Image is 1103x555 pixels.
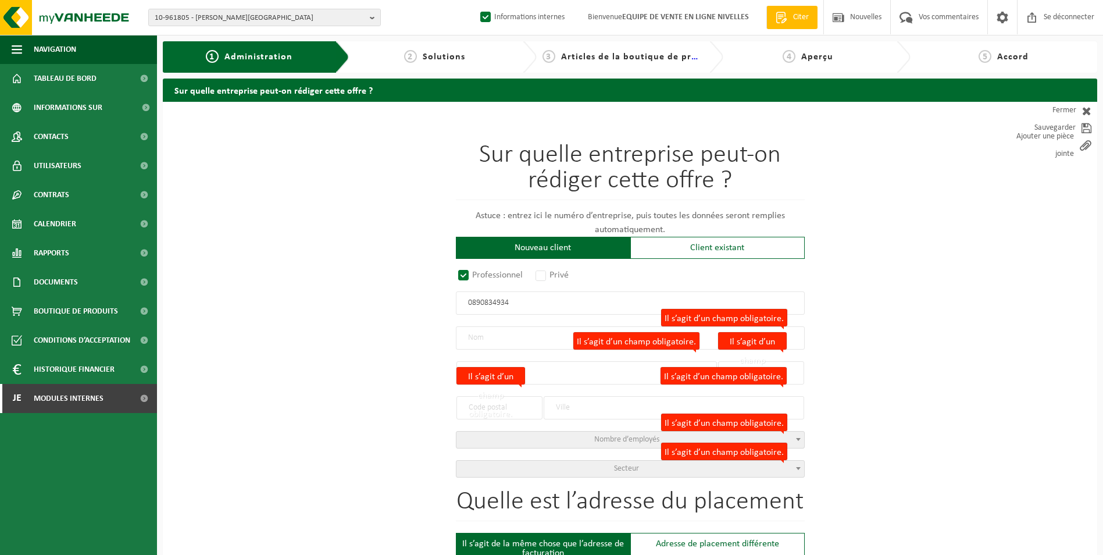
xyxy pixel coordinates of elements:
[456,396,542,419] input: Code postal
[533,267,572,283] label: Privé
[661,367,787,385] label: Il s’agit d’un champ obligatoire.
[224,52,292,62] span: Administration
[34,326,130,355] span: Conditions d’acceptation
[34,355,115,384] span: Historique financier
[34,239,69,268] span: Rapports
[588,13,749,22] font: Bienvenue
[993,119,1097,137] a: Sauvegarder
[456,291,805,315] input: Numéro d’entreprise
[1052,102,1076,119] font: Fermer
[542,50,700,64] a: 3Articles de la boutique de produits
[661,443,787,460] label: Il s’agit d’un champ obligatoire.
[355,50,513,64] a: 2Solutions
[622,13,749,22] strong: EQUIPE DE VENTE EN LIGNE NIVELLES
[172,50,326,64] a: 1Administration
[34,35,76,64] span: Navigation
[630,237,805,259] div: Client existant
[916,50,1091,64] a: 5Accord
[456,143,805,200] h1: Sur quelle entreprise peut-on rédiger cette offre ?
[594,435,659,444] span: Nombre d’employés
[34,209,76,239] span: Calendrier
[34,151,81,180] span: Utilisateurs
[456,361,717,385] input: Rue
[542,50,555,63] span: 3
[790,12,812,23] span: Citer
[206,50,219,63] span: 1
[478,9,565,26] label: Informations internes
[163,79,1097,101] h2: Sur quelle entreprise peut-on rédiger cette offre ?
[456,367,525,385] label: Il s’agit d’un champ obligatoire.
[979,50,991,63] span: 5
[12,384,22,413] span: Je
[801,52,833,62] span: Aperçu
[34,122,69,151] span: Contacts
[766,6,818,29] a: Citer
[34,268,78,297] span: Documents
[404,50,417,63] span: 2
[34,180,69,209] span: Contrats
[34,93,134,122] span: Informations sur l’entreprise
[34,297,118,326] span: Boutique de produits
[614,464,639,473] span: Secteur
[34,64,97,93] span: Tableau de bord
[544,396,804,419] input: Ville
[456,267,526,283] label: Professionnel
[998,128,1074,163] font: Ajouter une pièce jointe
[456,209,805,237] p: Astuce : entrez ici le numéro d’entreprise, puis toutes les données seront remplies automatiquement.
[1034,119,1076,137] font: Sauvegarder
[783,50,795,63] span: 4
[993,137,1097,154] a: Ajouter une pièce jointe
[456,326,805,350] input: Nom
[729,50,887,64] a: 4Aperçu
[997,52,1029,62] span: Accord
[573,332,699,350] label: Il s’agit d’un champ obligatoire.
[561,52,720,62] span: Articles de la boutique de produits
[155,9,365,27] span: 10-961805 - [PERSON_NAME][GEOGRAPHIC_DATA]
[993,102,1097,119] a: Fermer
[456,489,805,521] h1: Quelle est l’adresse du placement
[661,309,787,326] label: Il s’agit d’un champ obligatoire.
[34,384,103,413] span: Modules internes
[718,332,787,350] label: Il s’agit d’un champ obligatoire.
[148,9,381,26] button: 10-961805 - [PERSON_NAME][GEOGRAPHIC_DATA]
[456,237,630,259] div: Nouveau client
[661,414,787,431] label: Il s’agit d’un champ obligatoire.
[656,539,779,549] font: Adresse de placement différente
[423,52,465,62] span: Solutions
